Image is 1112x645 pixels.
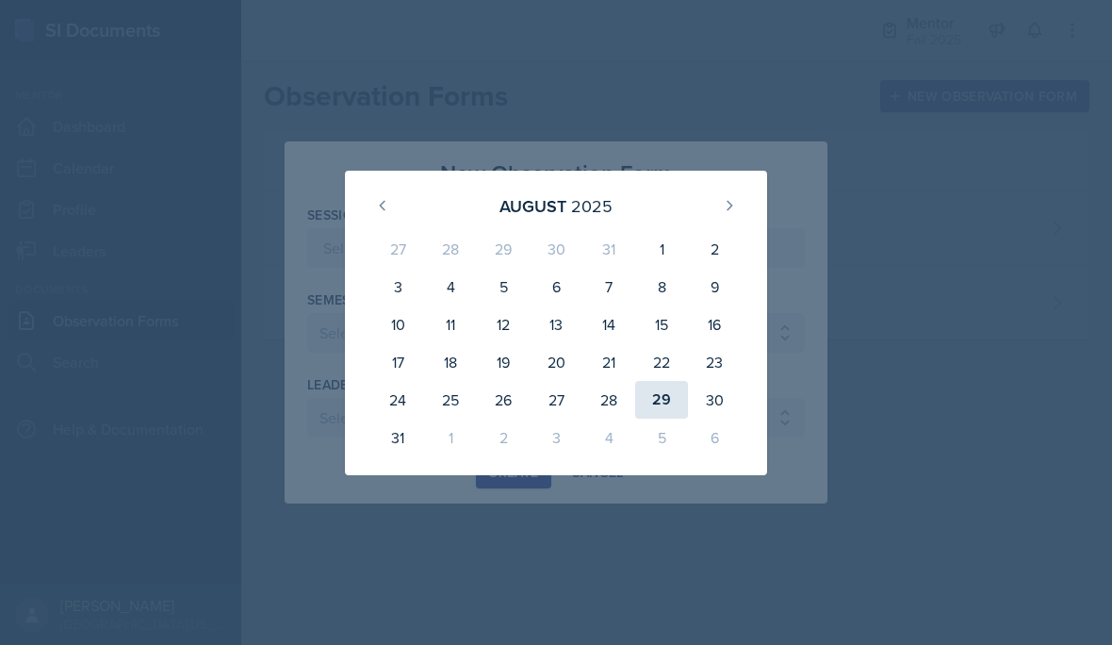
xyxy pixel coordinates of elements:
[688,343,741,381] div: 23
[530,381,582,419] div: 27
[582,230,635,268] div: 31
[688,381,741,419] div: 30
[477,419,530,456] div: 2
[371,230,424,268] div: 27
[582,419,635,456] div: 4
[477,381,530,419] div: 26
[477,268,530,306] div: 5
[424,343,477,381] div: 18
[635,306,688,343] div: 15
[582,306,635,343] div: 14
[635,343,688,381] div: 22
[477,343,530,381] div: 19
[424,419,477,456] div: 1
[571,193,613,219] div: 2025
[424,268,477,306] div: 4
[477,306,530,343] div: 12
[688,230,741,268] div: 2
[635,419,688,456] div: 5
[530,230,582,268] div: 30
[477,230,530,268] div: 29
[582,268,635,306] div: 7
[530,343,582,381] div: 20
[424,230,477,268] div: 28
[371,381,424,419] div: 24
[371,343,424,381] div: 17
[582,381,635,419] div: 28
[371,268,424,306] div: 3
[688,306,741,343] div: 16
[371,306,424,343] div: 10
[530,419,582,456] div: 3
[582,343,635,381] div: 21
[424,306,477,343] div: 11
[635,268,688,306] div: 8
[530,268,582,306] div: 6
[530,306,582,343] div: 13
[635,381,688,419] div: 29
[688,419,741,456] div: 6
[499,193,566,219] div: August
[688,268,741,306] div: 9
[371,419,424,456] div: 31
[635,230,688,268] div: 1
[424,381,477,419] div: 25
